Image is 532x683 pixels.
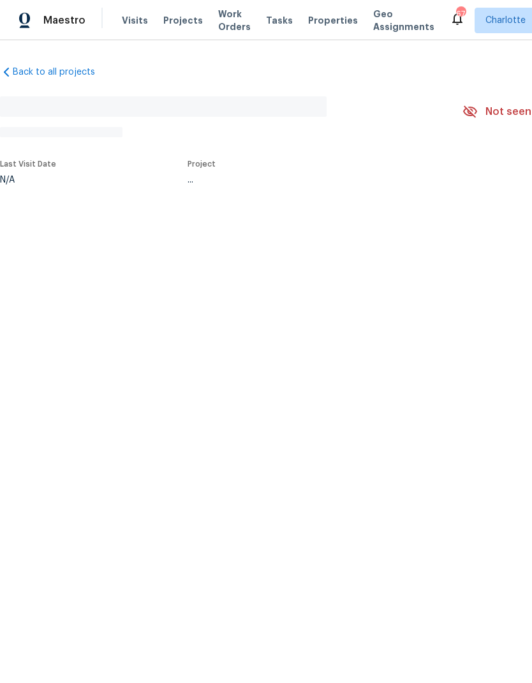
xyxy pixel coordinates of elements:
[373,8,434,33] span: Geo Assignments
[188,160,216,168] span: Project
[188,176,432,184] div: ...
[122,14,148,27] span: Visits
[163,14,203,27] span: Projects
[218,8,251,33] span: Work Orders
[43,14,85,27] span: Maestro
[308,14,358,27] span: Properties
[456,8,465,20] div: 67
[485,14,526,27] span: Charlotte
[266,16,293,25] span: Tasks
